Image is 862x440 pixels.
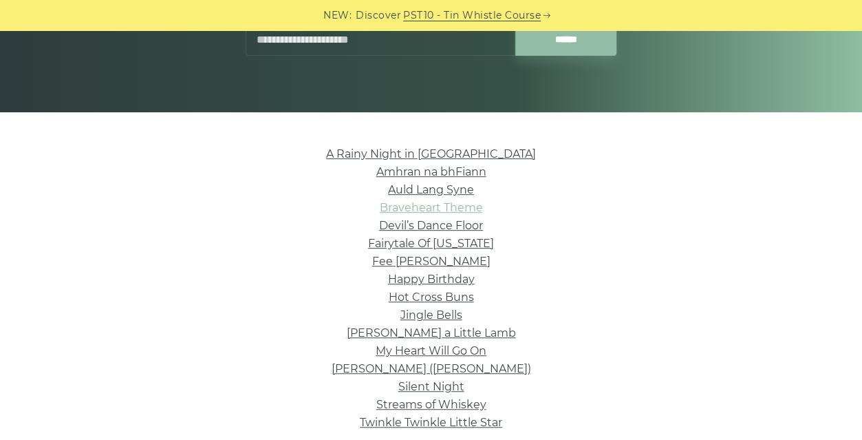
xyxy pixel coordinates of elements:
a: Devil’s Dance Floor [379,219,483,232]
a: Jingle Bells [400,308,462,322]
a: Amhran na bhFiann [376,165,486,178]
a: Braveheart Theme [380,201,483,214]
a: [PERSON_NAME] ([PERSON_NAME]) [332,362,531,375]
a: My Heart Will Go On [376,344,486,357]
a: Auld Lang Syne [388,183,474,196]
a: Twinkle Twinkle Little Star [360,416,502,429]
a: A Rainy Night in [GEOGRAPHIC_DATA] [326,147,536,160]
a: Streams of Whiskey [376,398,486,411]
a: Happy Birthday [388,273,475,286]
a: [PERSON_NAME] a Little Lamb [347,326,516,339]
a: Hot Cross Buns [389,291,474,304]
a: PST10 - Tin Whistle Course [403,8,541,23]
span: NEW: [323,8,352,23]
a: Fee [PERSON_NAME] [372,255,491,268]
a: Silent Night [398,380,464,393]
span: Discover [356,8,401,23]
a: Fairytale Of [US_STATE] [368,237,494,250]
